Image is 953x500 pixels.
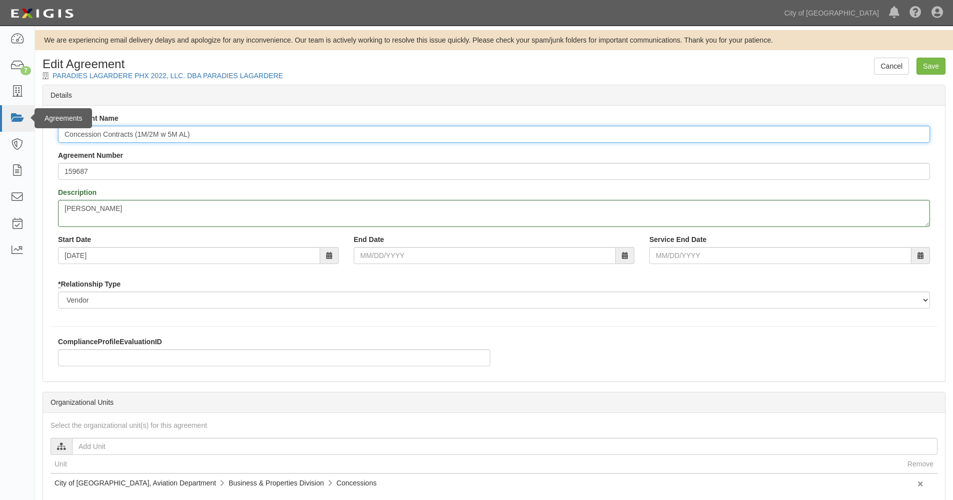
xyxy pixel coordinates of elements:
div: 7 [21,66,31,75]
input: MM/DD/YYYY [58,247,320,264]
a: Cancel [874,58,909,75]
h1: Edit Agreement [43,58,945,71]
label: ComplianceProfileEvaluationID [58,337,162,347]
span: City of [GEOGRAPHIC_DATA], Aviation Department [55,479,216,487]
th: Remove [903,455,937,473]
a: PARADIES LAGARDERE PHX 2022, LLC. DBA PARADIES LAGARDERE [53,72,283,80]
textarea: [PERSON_NAME] [US_STATE] Roadtrip and The Fan Shop by PGA Tour [58,200,930,227]
img: logo-5460c22ac91f19d4615b14bd174203de0afe785f0fc80cf4dbbc73dc1793850b.png [8,5,77,23]
div: Organizational Units [43,392,945,413]
div: We are experiencing email delivery delays and apologize for any inconvenience. Our team is active... [35,35,953,45]
i: Help Center - Complianz [909,7,921,19]
input: Save [916,58,945,75]
label: Agreement Number [58,150,123,160]
label: Relationship Type [58,279,121,289]
div: Select the organizational unit(s) for this agreement [43,420,945,430]
label: End Date [354,234,384,244]
a: Remove organizational unit [917,478,923,489]
input: MM/DD/YYYY [649,247,911,264]
input: Add Unit [72,438,937,455]
abbr: required [58,280,61,288]
label: Agreement Name [58,113,119,123]
a: City of [GEOGRAPHIC_DATA] [779,3,884,23]
label: Description [58,187,97,197]
span: Business & Properties Division [229,479,324,487]
th: Unit [51,455,903,473]
label: Start Date [58,234,91,244]
div: Agreements [35,108,92,128]
span: Concessions [337,479,377,487]
input: MM/DD/YYYY [354,247,616,264]
div: Details [43,85,945,106]
label: Service End Date [649,234,706,244]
